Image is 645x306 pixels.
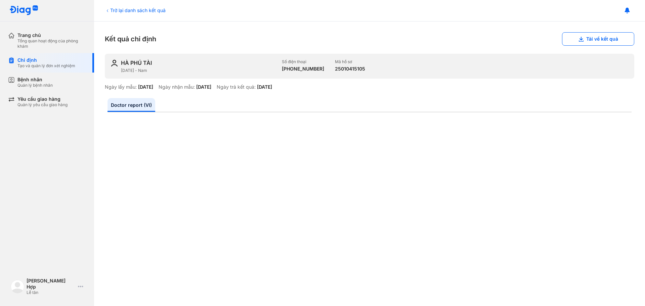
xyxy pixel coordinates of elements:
div: Bệnh nhân [17,77,53,83]
img: logo [11,280,24,293]
div: Tạo và quản lý đơn xét nghiệm [17,63,75,69]
div: Lễ tân [27,290,75,295]
div: [PHONE_NUMBER] [282,66,324,72]
div: [DATE] [257,84,272,90]
div: 25010415105 [335,66,365,72]
div: Tổng quan hoạt động của phòng khám [17,38,86,49]
button: Tải về kết quả [562,32,634,46]
div: [DATE] - Nam [121,68,276,73]
img: logo [9,5,38,16]
div: Kết quả chỉ định [105,32,634,46]
div: Quản lý bệnh nhân [17,83,53,88]
div: Ngày trả kết quả: [217,84,256,90]
div: Trở lại danh sách kết quả [105,7,166,14]
div: Số điện thoại [282,59,324,64]
div: Mã hồ sơ [335,59,365,64]
div: [DATE] [138,84,153,90]
div: Trang chủ [17,32,86,38]
img: user-icon [110,59,118,67]
div: Quản lý yêu cầu giao hàng [17,102,68,107]
div: Ngày nhận mẫu: [159,84,195,90]
a: Doctor report (VI) [107,98,155,112]
div: [PERSON_NAME] Hợp [27,278,75,290]
div: HÀ PHÚ TÀI [121,59,152,67]
div: [DATE] [196,84,211,90]
div: Ngày lấy mẫu: [105,84,137,90]
div: Yêu cầu giao hàng [17,96,68,102]
div: Chỉ định [17,57,75,63]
